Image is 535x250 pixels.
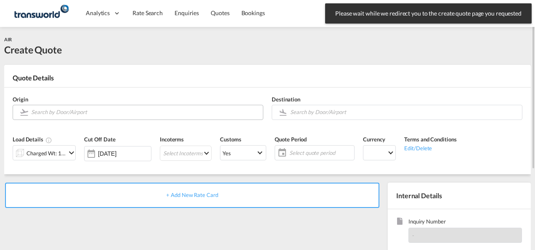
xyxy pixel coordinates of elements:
span: Select quote period [287,147,354,159]
div: Edit/Delete [404,144,456,152]
div: Create Quote [4,43,62,56]
span: Quotes [211,9,229,16]
span: AIR [4,37,12,42]
md-select: Select Currency [363,145,396,160]
div: Charged Wt: 1.00 KGicon-chevron-down [13,145,76,160]
span: Currency [363,136,385,143]
md-icon: icon-calendar [275,148,285,158]
span: Origin [13,96,28,103]
span: Select quote period [289,149,352,157]
span: Inquiry Number [408,218,522,227]
span: - [412,232,414,239]
span: Destination [272,96,300,103]
div: + Add New Rate Card [5,183,379,208]
div: Internal Details [388,183,531,209]
div: Quote Details [4,73,531,87]
img: f753ae806dec11f0841701cdfdf085c0.png [13,4,69,23]
md-select: Select Customs: Yes [220,145,266,160]
div: Charged Wt: 1.00 KG [26,147,66,159]
span: Please wait while we redirect you to the create quote page you requested [333,9,524,18]
md-icon: Chargeable Weight [45,137,52,144]
div: Yes [222,150,231,157]
span: Quote Period [275,136,307,143]
input: Search by Door/Airport [290,105,518,120]
span: Enquiries [175,9,199,16]
span: + Add New Rate Card [166,191,218,198]
span: Incoterms [160,136,184,143]
span: Terms and Conditions [404,136,456,143]
span: Cut Off Date [84,136,116,143]
span: Customs [220,136,241,143]
md-select: Select Incoterms [160,146,212,161]
span: Rate Search [132,9,163,16]
span: Bookings [241,9,265,16]
md-icon: icon-chevron-down [66,148,77,158]
input: Search by Door/Airport [31,105,259,120]
input: Select [98,150,151,157]
span: Analytics [86,9,110,17]
span: Load Details [13,136,52,143]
